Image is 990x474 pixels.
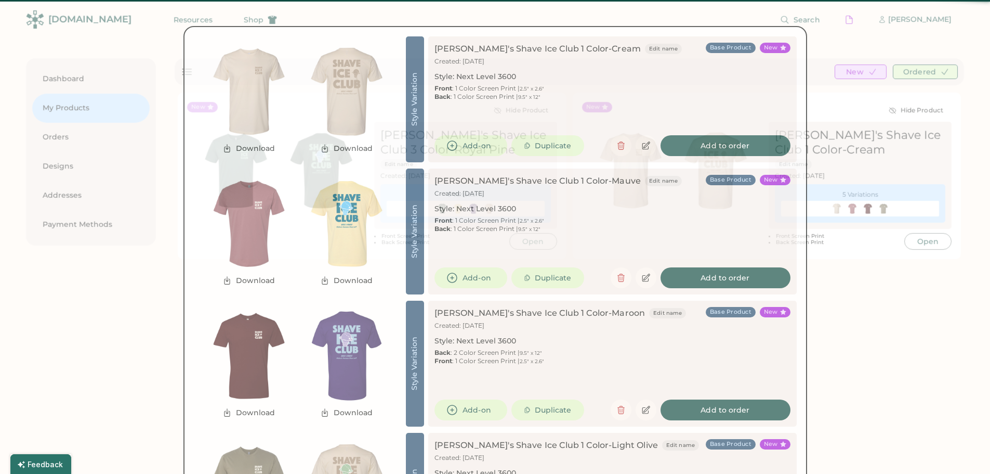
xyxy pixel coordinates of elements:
div: Base Product [710,440,751,449]
div: Created: [DATE] [434,189,486,198]
strong: Front [434,84,452,92]
div: New [764,440,778,449]
div: [PERSON_NAME]'s Shave Ice Club 1 Color-Cream [434,43,641,55]
button: Edit name [645,176,682,186]
div: Base Product [710,308,751,316]
img: generate-image [200,307,298,405]
img: generate-image [298,307,395,405]
button: Download [314,273,379,288]
button: Download [216,140,282,156]
button: Download [216,405,282,420]
button: Duplicate [511,267,584,288]
div: [PERSON_NAME]'s Shave Ice Club 1 Color-Mauve [434,175,641,187]
div: Style Variation [410,60,420,138]
div: : 2 Color Screen Print | : 1 Color Screen Print | [434,349,544,365]
font: 2.5" x 2.6" [520,85,544,92]
strong: Front [434,216,452,224]
button: Download [216,273,282,288]
button: Delete this saved product [611,267,631,288]
div: New [764,308,778,316]
button: Edit name [662,440,699,451]
button: Add to order [661,267,790,288]
div: Base Product [710,176,751,184]
button: Add-on [434,400,507,420]
button: Edit name [645,44,682,54]
font: 9.5" x 12" [518,226,540,233]
div: : 1 Color Screen Print | : 1 Color Screen Print | [434,84,544,101]
button: Edit this saved product [636,267,656,288]
div: Created: [DATE] [434,454,486,462]
strong: Back [434,225,451,233]
div: [PERSON_NAME]'s Shave Ice Club 1 Color-Light Olive [434,439,658,452]
button: Delete this saved product [611,400,631,420]
button: Delete this saved product [611,135,631,156]
div: Style: Next Level 3600 [434,336,516,347]
font: 2.5" x 2.6" [520,358,544,365]
div: Base Product [710,44,751,52]
button: Download [314,140,379,156]
img: generate-image [200,175,298,273]
button: Edit this saved product [636,135,656,156]
button: Add to order [661,135,790,156]
button: Add-on [434,135,507,156]
font: 9.5" x 12" [520,350,542,356]
div: Style: Next Level 3600 [434,204,516,214]
button: Edit name [649,308,686,318]
button: Duplicate [511,135,584,156]
button: Add-on [434,267,507,288]
button: Edit this saved product [636,400,656,420]
strong: Back [434,93,451,100]
div: New [764,44,778,52]
div: : 1 Color Screen Print | : 1 Color Screen Print | [434,216,544,233]
img: generate-image [200,43,298,140]
font: 2.5" x 2.6" [520,217,544,224]
div: Style: Next Level 3600 [434,72,516,82]
div: Style Variation [410,325,420,403]
div: [PERSON_NAME]'s Shave Ice Club 1 Color-Maroon [434,307,645,319]
strong: Front [434,357,452,365]
strong: Back [434,349,451,356]
div: Created: [DATE] [434,322,486,330]
div: Created: [DATE] [434,57,486,66]
font: 9.5" x 12" [518,94,540,100]
img: generate-image [298,175,395,273]
div: Style Variation [410,193,420,271]
button: Download [314,405,379,420]
button: Duplicate [511,400,584,420]
div: New [764,176,778,184]
img: generate-image [298,43,395,140]
button: Add to order [661,400,790,420]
